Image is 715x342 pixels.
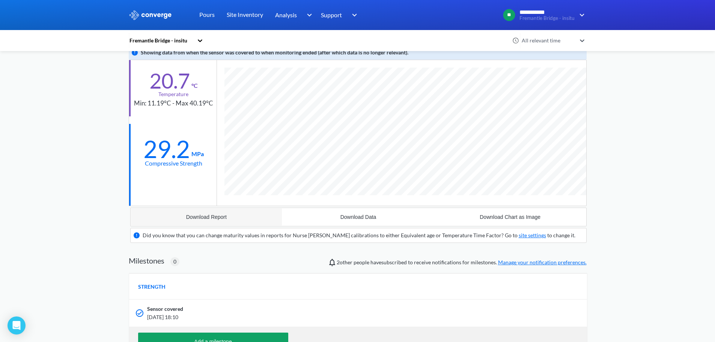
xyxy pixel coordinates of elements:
[512,37,519,44] img: icon-clock.svg
[147,313,487,321] span: [DATE] 18:10
[321,10,342,20] span: Support
[8,316,26,334] div: Open Intercom Messenger
[347,11,359,20] img: downArrow.svg
[158,90,188,98] div: Temperature
[434,208,586,226] button: Download Chart as Image
[275,10,297,20] span: Analysis
[340,214,376,220] div: Download Data
[173,258,176,266] span: 0
[147,305,183,313] span: Sensor covered
[138,283,166,291] span: STRENGTH
[143,140,190,158] div: 29.2
[480,214,540,220] div: Download Chart as Image
[129,256,164,265] h2: Milestones
[141,48,408,57] div: Showing data from when the sensor was covered to when monitoring ended (after which data is no lo...
[337,258,587,267] span: people have subscribed to receive notifications for milestones.
[337,259,352,265] span: Luke Thompson, Michael Heathwood
[131,208,283,226] button: Download Report
[498,259,587,265] a: Manage your notification preferences.
[129,36,193,45] div: Fremantle Bridge - insitu
[328,258,337,267] img: notifications-icon.svg
[149,71,190,90] div: 20.7
[186,214,227,220] div: Download Report
[519,15,575,21] span: Fremantle Bridge - insitu
[145,158,202,168] div: Compressive Strength
[520,36,576,45] div: All relevant time
[129,10,172,20] img: logo_ewhite.svg
[143,231,575,240] div: Did you know that you can change maturity values in reports for Nurse [PERSON_NAME] calibrations ...
[282,208,434,226] button: Download Data
[519,232,546,238] a: site settings
[134,98,213,108] div: Min: 11.19°C - Max 40.19°C
[575,11,587,20] img: downArrow.svg
[302,11,314,20] img: downArrow.svg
